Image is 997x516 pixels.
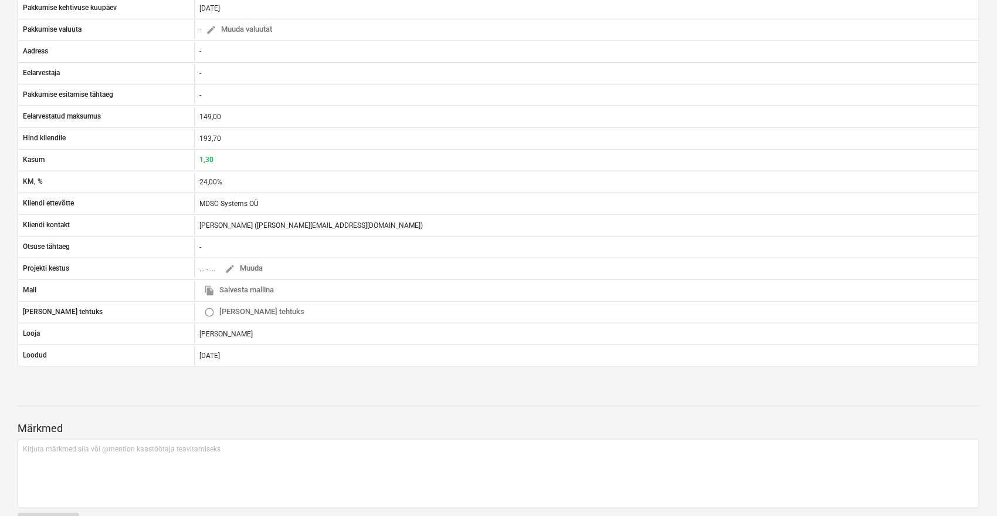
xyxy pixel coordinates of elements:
p: Mall [23,285,36,295]
div: [PERSON_NAME] [194,325,979,343]
button: [PERSON_NAME] tehtuks [199,303,309,321]
p: [PERSON_NAME] tehtuks [23,307,103,317]
p: Looja [23,329,40,339]
div: - [199,91,206,99]
button: Salvesta mallina [199,281,279,299]
div: ... - ... [199,259,267,278]
p: Pakkumise kehtivuse kuupäev [23,3,117,13]
p: Pakkumise esitamise tähtaeg [23,90,113,100]
p: Märkmed [18,421,979,436]
p: - [199,46,201,56]
span: radio_button_unchecked [204,307,215,318]
div: MDSC Systems OÜ [199,200,259,208]
span: Muuda [225,262,263,275]
button: Muuda valuutat [201,21,277,39]
p: Eelarvestatud maksumus [23,112,101,122]
p: Kasum [23,155,45,165]
div: 193,70 [199,134,226,143]
div: 24,00% [199,178,227,186]
p: KM, % [23,177,43,187]
span: Muuda valuutat [206,23,272,36]
p: Otsuse tähtaeg [23,242,70,252]
div: [DATE] [199,4,225,12]
button: Muuda [220,259,267,278]
span: edit [206,25,216,35]
span: file_copy [204,285,215,296]
p: Eelarvestaja [23,68,60,78]
span: Salvesta mallina [204,284,274,297]
p: Hind kliendile [23,133,66,143]
p: Kliendi kontakt [23,220,70,230]
p: Loodud [23,350,47,360]
span: [PERSON_NAME] tehtuks [204,305,304,319]
div: - [199,21,340,39]
div: [DATE] [194,346,979,365]
span: edit [225,264,235,274]
div: 149,00 [199,113,226,121]
p: Kliendi ettevõtte [23,198,74,208]
p: Pakkumise valuuta [23,25,82,35]
p: 1,30 [199,155,213,165]
p: Aadress [23,46,48,56]
div: [PERSON_NAME] ([PERSON_NAME][EMAIL_ADDRESS][DOMAIN_NAME]) [199,221,423,230]
p: Projekti kestus [23,264,69,274]
div: - [199,69,206,77]
div: - [199,243,206,251]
